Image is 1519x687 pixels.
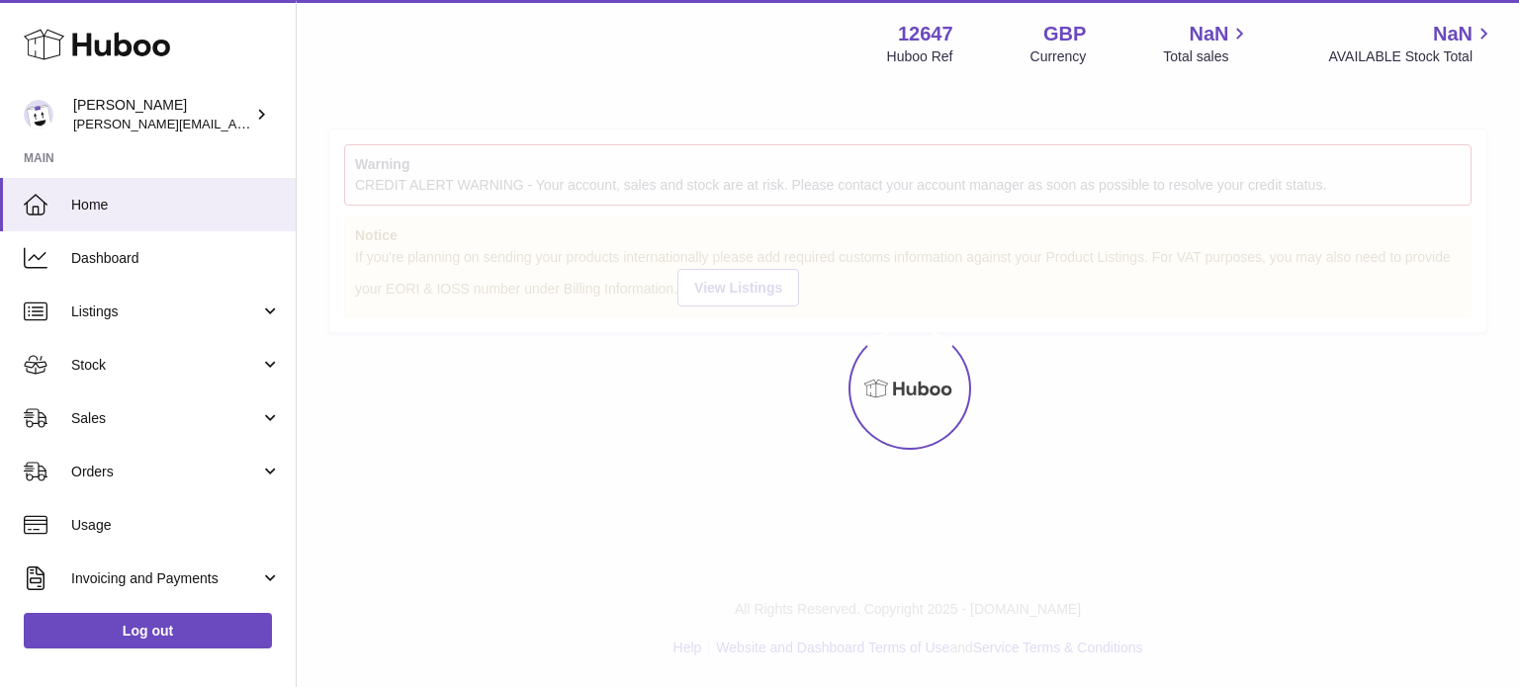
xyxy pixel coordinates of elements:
span: Sales [71,409,260,428]
span: AVAILABLE Stock Total [1328,47,1495,66]
span: Usage [71,516,281,535]
img: peter@pinter.co.uk [24,100,53,129]
a: Log out [24,613,272,648]
span: Home [71,196,281,215]
div: [PERSON_NAME] [73,96,251,133]
span: Stock [71,356,260,375]
span: [PERSON_NAME][EMAIL_ADDRESS][PERSON_NAME][DOMAIN_NAME] [73,116,502,131]
div: Huboo Ref [887,47,953,66]
span: Invoicing and Payments [71,569,260,588]
a: NaN Total sales [1163,21,1251,66]
span: Total sales [1163,47,1251,66]
span: Dashboard [71,249,281,268]
div: Currency [1030,47,1087,66]
span: NaN [1189,21,1228,47]
span: Orders [71,463,260,481]
strong: GBP [1043,21,1086,47]
span: NaN [1433,21,1473,47]
span: Listings [71,302,260,321]
strong: 12647 [898,21,953,47]
a: NaN AVAILABLE Stock Total [1328,21,1495,66]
